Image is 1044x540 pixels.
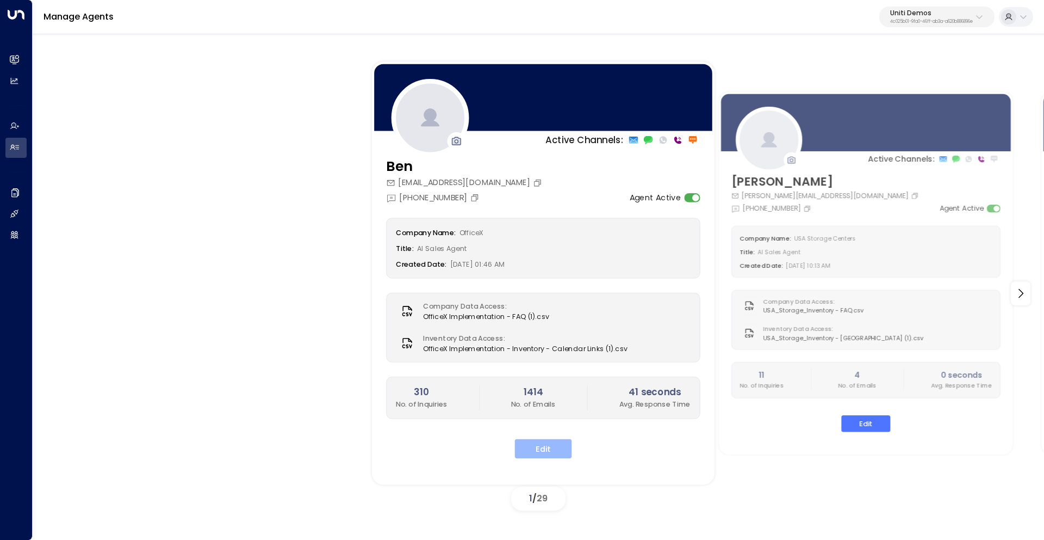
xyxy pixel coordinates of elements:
button: Edit [515,439,572,458]
h3: [PERSON_NAME] [731,173,921,190]
label: Created Date: [739,261,783,269]
label: Created Date: [396,259,446,269]
label: Company Name: [396,228,456,237]
span: OfficeX Implementation - FAQ (1).csv [424,311,550,322]
h2: 4 [838,369,876,381]
span: [DATE] 01:46 AM [450,259,505,269]
p: No. of Emails [838,381,876,390]
button: Copy [803,204,813,212]
h2: 310 [396,385,448,398]
label: Inventory Data Access: [763,324,918,333]
h2: 1414 [511,385,556,398]
h2: 0 seconds [931,369,992,381]
label: Title: [396,243,414,253]
p: Active Channels: [545,133,623,146]
div: / [511,487,565,511]
button: Copy [533,178,545,187]
label: Company Data Access: [763,297,859,306]
span: 29 [537,492,548,505]
label: Agent Active [630,191,681,203]
label: Agent Active [940,203,984,213]
p: Uniti Demos [890,10,973,16]
span: 1 [529,492,532,505]
label: Company Data Access: [424,301,544,311]
p: Avg. Response Time [619,399,691,409]
h2: 41 seconds [619,385,691,398]
div: [EMAIL_ADDRESS][DOMAIN_NAME] [386,176,545,188]
button: Copy [470,193,482,202]
span: USA_Storage_Inventory - [GEOGRAPHIC_DATA] (1).csv [763,333,923,342]
p: No. of Emails [511,399,556,409]
button: Edit [841,415,890,432]
label: Company Name: [739,234,791,242]
p: No. of Inquiries [396,399,448,409]
span: AI Sales Agent [417,243,467,253]
span: OfficeX Implementation - Inventory - Calendar Links (1).csv [424,343,628,354]
span: [DATE] 10:13 AM [786,261,830,269]
span: USA Storage Centers [794,234,855,242]
div: [PHONE_NUMBER] [386,191,482,203]
span: OfficeX [459,228,483,237]
a: Manage Agents [43,10,114,23]
span: AI Sales Agent [757,248,800,256]
p: No. of Inquiries [739,381,784,390]
button: Copy [911,192,921,199]
button: Uniti Demos4c025b01-9fa0-46ff-ab3a-a620b886896e [879,7,995,27]
p: Active Channels: [868,153,934,165]
p: 4c025b01-9fa0-46ff-ab3a-a620b886896e [890,20,973,24]
label: Inventory Data Access: [424,333,622,343]
span: USA_Storage_Inventory - FAQ.csv [763,306,863,315]
p: Avg. Response Time [931,381,992,390]
div: [PHONE_NUMBER] [731,203,813,213]
div: [PERSON_NAME][EMAIL_ADDRESS][DOMAIN_NAME] [731,190,921,200]
h3: Ben [386,156,545,176]
h2: 11 [739,369,784,381]
label: Title: [739,248,755,256]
